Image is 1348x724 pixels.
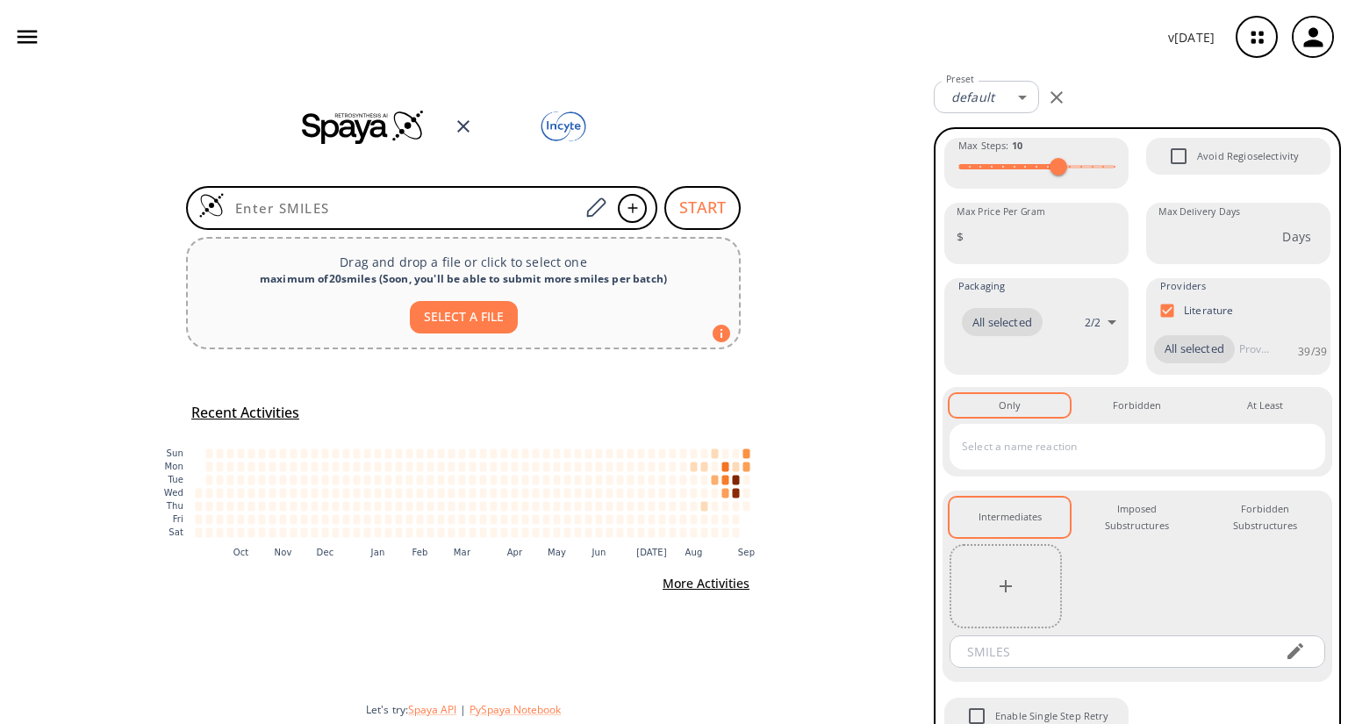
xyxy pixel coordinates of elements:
h5: Recent Activities [191,404,299,422]
button: Forbidden Substructures [1205,498,1325,537]
img: Spaya logo [302,109,425,144]
text: Mon [164,462,183,471]
g: cell [196,448,750,537]
text: Sun [167,448,183,458]
label: Preset [946,73,974,86]
text: [DATE] [636,548,667,557]
text: Nov [275,548,292,557]
text: Aug [685,548,703,557]
span: All selected [1154,340,1235,358]
text: Apr [507,548,523,557]
span: Packaging [958,278,1005,294]
em: default [951,89,994,105]
button: Imposed Substructures [1077,498,1197,537]
label: Max Delivery Days [1158,205,1240,219]
input: Select a name reaction [957,433,1291,461]
div: Forbidden [1113,398,1161,413]
div: Imposed Substructures [1091,501,1183,534]
span: Avoid Regioselectivity [1197,148,1299,164]
text: Tue [167,475,183,484]
text: Dec [317,548,334,557]
button: Intermediates [950,498,1070,537]
text: Oct [233,548,249,557]
button: START [664,186,741,230]
button: Spaya API [408,702,456,717]
text: May [548,548,566,557]
div: Forbidden Substructures [1219,501,1311,534]
span: Max Steps : [958,138,1022,154]
input: Enter SMILES [225,199,579,217]
text: Jan [370,548,385,557]
text: Sep [738,548,755,557]
p: Literature [1184,303,1234,318]
button: Forbidden [1077,394,1197,417]
span: Enable Single Step Retry [995,708,1109,724]
text: Wed [164,488,183,498]
text: Fri [173,514,183,524]
p: v [DATE] [1168,28,1215,47]
span: All selected [962,314,1043,332]
text: Jun [591,548,606,557]
input: Provider name [1235,335,1273,363]
g: y-axis tick label [164,448,183,537]
input: SMILES [955,635,1271,668]
strong: 10 [1012,139,1022,152]
g: x-axis tick label [233,548,756,557]
p: $ [957,227,964,246]
button: More Activities [656,568,756,600]
text: Thu [166,501,183,511]
p: Drag and drop a file or click to select one [202,253,725,271]
button: SELECT A FILE [410,301,518,333]
button: Only [950,394,1070,417]
span: Avoid Regioselectivity [1160,138,1197,175]
button: PySpaya Notebook [470,702,561,717]
text: Sat [168,527,183,537]
img: Logo Spaya [198,192,225,219]
div: Let's try: [366,702,920,717]
span: | [456,702,470,717]
img: Team logo [502,107,625,147]
button: At Least [1205,394,1325,417]
p: 39 / 39 [1298,344,1327,359]
span: Providers [1160,278,1206,294]
p: 2 / 2 [1085,315,1101,330]
div: maximum of 20 smiles ( Soon, you'll be able to submit more smiles per batch ) [202,271,725,287]
p: Days [1282,227,1311,246]
text: Feb [412,548,427,557]
div: At Least [1247,398,1283,413]
button: Recent Activities [184,398,306,427]
label: Max Price Per Gram [957,205,1045,219]
div: Only [999,398,1021,413]
div: Intermediates [979,509,1042,525]
text: Mar [454,548,471,557]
